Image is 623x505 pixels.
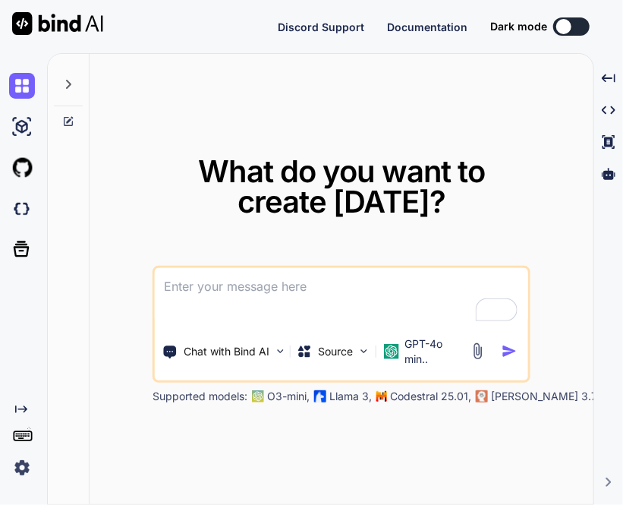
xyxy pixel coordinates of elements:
[155,268,528,324] textarea: To enrich screen reader interactions, please activate Accessibility in Grammarly extension settings
[384,344,399,359] img: GPT-4o mini
[9,455,35,481] img: settings
[9,73,35,99] img: chat
[278,21,364,33] span: Discord Support
[9,155,35,181] img: githubLight
[387,21,467,33] span: Documentation
[469,342,486,360] img: attachment
[405,336,464,367] p: GPT-4o min..
[357,345,370,358] img: Pick Models
[376,391,387,402] img: Mistral-AI
[314,390,326,402] img: Llama2
[390,389,471,404] p: Codestral 25.01,
[329,389,372,404] p: Llama 3,
[267,389,310,404] p: O3-mini,
[9,114,35,140] img: ai-studio
[318,344,353,359] p: Source
[502,343,518,359] img: icon
[490,19,547,34] span: Dark mode
[184,344,269,359] p: Chat with Bind AI
[274,345,287,358] img: Pick Tools
[476,390,488,402] img: claude
[252,390,264,402] img: GPT-4
[153,389,247,404] p: Supported models:
[12,12,103,35] img: Bind AI
[198,153,485,220] span: What do you want to create [DATE]?
[387,19,467,35] button: Documentation
[278,19,364,35] button: Discord Support
[9,196,35,222] img: darkCloudIdeIcon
